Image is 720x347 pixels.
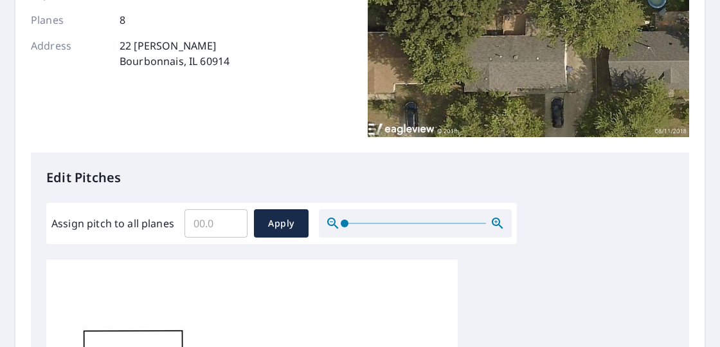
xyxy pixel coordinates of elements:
label: Assign pitch to all planes [51,216,174,231]
p: Edit Pitches [46,168,674,187]
button: Apply [254,209,309,238]
p: 8 [120,12,125,28]
p: Address [31,38,108,69]
span: Apply [264,216,298,232]
input: 00.0 [184,205,248,241]
p: Planes [31,12,108,28]
p: 22 [PERSON_NAME] Bourbonnais, IL 60914 [120,38,230,69]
